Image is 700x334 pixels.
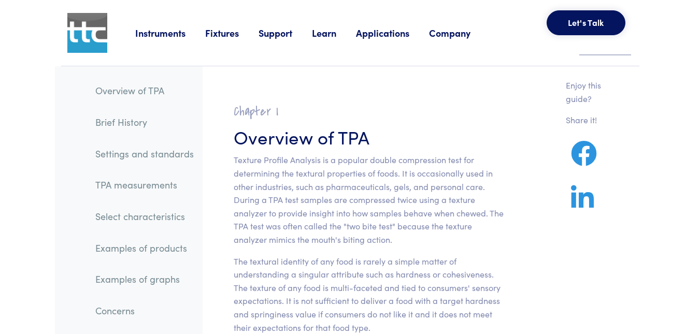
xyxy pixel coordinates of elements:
p: Texture Profile Analysis is a popular double compression test for determining the textural proper... [234,153,504,246]
a: Examples of products [87,236,202,260]
a: Share on LinkedIn [566,197,599,210]
a: Fixtures [205,26,259,39]
p: Share it! [566,113,615,127]
button: Let's Talk [547,10,625,35]
a: Learn [312,26,356,39]
a: Examples of graphs [87,267,202,291]
a: Select characteristics [87,205,202,228]
a: Support [259,26,312,39]
p: Enjoy this guide? [566,79,615,105]
a: Instruments [135,26,205,39]
h3: Overview of TPA [234,124,504,149]
a: Overview of TPA [87,79,202,103]
a: Applications [356,26,429,39]
h2: Chapter I [234,104,504,120]
a: Settings and standards [87,142,202,166]
img: ttc_logo_1x1_v1.0.png [67,13,107,53]
a: Brief History [87,110,202,134]
a: Company [429,26,490,39]
a: Concerns [87,299,202,323]
a: TPA measurements [87,173,202,197]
